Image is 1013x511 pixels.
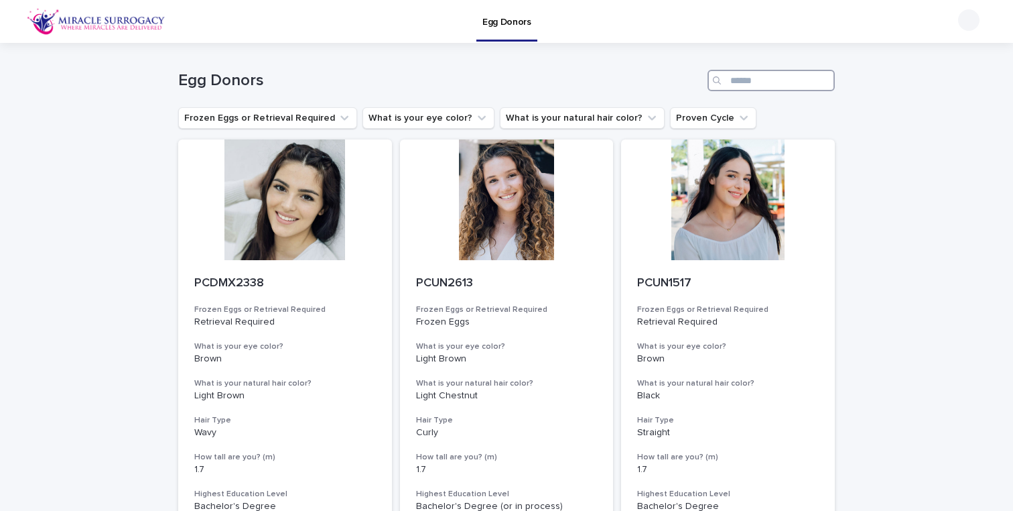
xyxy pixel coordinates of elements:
[416,415,598,426] h3: Hair Type
[194,489,376,500] h3: Highest Education Level
[500,107,665,129] button: What is your natural hair color?
[194,353,376,365] p: Brown
[416,427,598,439] p: Curly
[194,427,376,439] p: Wavy
[416,353,598,365] p: Light Brown
[194,341,376,352] h3: What is your eye color?
[416,341,598,352] h3: What is your eye color?
[637,378,819,389] h3: What is your natural hair color?
[416,304,598,315] h3: Frozen Eggs or Retrieval Required
[416,317,598,328] p: Frozen Eggs
[194,317,376,328] p: Retrieval Required
[194,276,376,291] p: PCDMX2338
[637,464,819,475] p: 1.7
[637,341,819,352] h3: What is your eye color?
[194,390,376,402] p: Light Brown
[707,70,835,91] input: Search
[637,390,819,402] p: Black
[637,427,819,439] p: Straight
[27,8,165,35] img: OiFFDOGZQuirLhrlO1ag
[637,415,819,426] h3: Hair Type
[416,378,598,389] h3: What is your natural hair color?
[194,378,376,389] h3: What is your natural hair color?
[637,452,819,463] h3: How tall are you? (m)
[637,276,819,291] p: PCUN1517
[194,464,376,475] p: 1.7
[416,489,598,500] h3: Highest Education Level
[416,390,598,402] p: Light Chestnut
[194,304,376,315] h3: Frozen Eggs or Retrieval Required
[637,304,819,315] h3: Frozen Eggs or Retrieval Required
[637,317,819,328] p: Retrieval Required
[416,276,598,291] p: PCUN2613
[178,107,357,129] button: Frozen Eggs or Retrieval Required
[194,415,376,426] h3: Hair Type
[416,464,598,475] p: 1.7
[670,107,756,129] button: Proven Cycle
[178,71,702,91] h1: Egg Donors
[194,452,376,463] h3: How tall are you? (m)
[416,452,598,463] h3: How tall are you? (m)
[637,353,819,365] p: Brown
[637,489,819,500] h3: Highest Education Level
[362,107,494,129] button: What is your eye color?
